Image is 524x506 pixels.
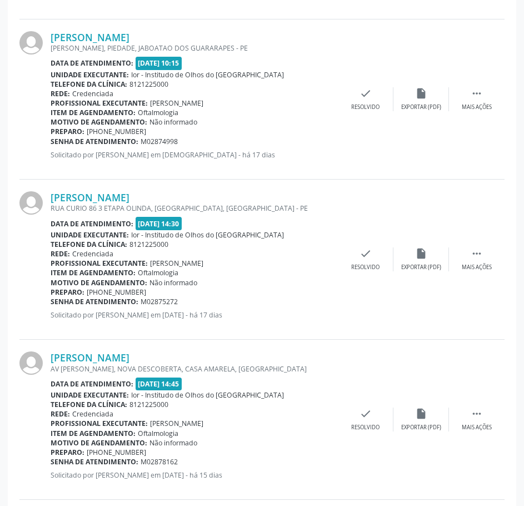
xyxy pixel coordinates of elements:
span: [DATE] 10:15 [136,57,182,70]
a: [PERSON_NAME] [51,351,129,364]
span: Oftalmologia [138,108,178,117]
b: Motivo de agendamento: [51,438,147,448]
b: Preparo: [51,287,84,297]
div: Mais ações [462,424,492,431]
b: Profissional executante: [51,419,148,428]
span: 8121225000 [129,240,168,249]
span: [PHONE_NUMBER] [87,448,146,457]
b: Profissional executante: [51,98,148,108]
div: RUA CURIO 86 3 ETAPA OLINDA, [GEOGRAPHIC_DATA], [GEOGRAPHIC_DATA] - PE [51,204,338,213]
i:  [471,408,483,420]
b: Item de agendamento: [51,108,136,117]
span: Oftalmologia [138,268,178,277]
span: Não informado [149,117,197,127]
b: Telefone da clínica: [51,400,127,409]
i: insert_drive_file [415,87,427,100]
span: [DATE] 14:45 [136,378,182,390]
div: Resolvido [351,424,380,431]
div: Mais ações [462,103,492,111]
b: Preparo: [51,127,84,136]
b: Data de atendimento: [51,379,133,389]
span: M02875272 [141,297,178,306]
b: Unidade executante: [51,390,129,400]
i: check [360,408,372,420]
div: Resolvido [351,264,380,271]
span: [PHONE_NUMBER] [87,127,146,136]
span: Oftalmologia [138,429,178,438]
span: 8121225000 [129,400,168,409]
b: Preparo: [51,448,84,457]
i: check [360,87,372,100]
i: insert_drive_file [415,247,427,260]
span: [PERSON_NAME] [150,259,203,268]
i: check [360,247,372,260]
span: Ior - Institudo de Olhos do [GEOGRAPHIC_DATA] [131,70,284,80]
p: Solicitado por [PERSON_NAME] em [DEMOGRAPHIC_DATA] - há 17 dias [51,150,338,160]
p: Solicitado por [PERSON_NAME] em [DATE] - há 15 dias [51,470,338,480]
span: Credenciada [72,249,113,259]
i:  [471,87,483,100]
span: M02878162 [141,457,178,467]
span: Credenciada [72,409,113,419]
b: Telefone da clínica: [51,80,127,89]
span: M02874998 [141,137,178,146]
b: Item de agendamento: [51,268,136,277]
div: AV [PERSON_NAME], NOVA DESCOBERTA, CASA AMARELA, [GEOGRAPHIC_DATA] [51,364,338,374]
div: [PERSON_NAME], PIEDADE, JABOATAO DOS GUARARAPES - PE [51,43,338,53]
b: Data de atendimento: [51,219,133,229]
b: Unidade executante: [51,70,129,80]
span: 8121225000 [129,80,168,89]
b: Item de agendamento: [51,429,136,438]
span: [PERSON_NAME] [150,98,203,108]
span: Credenciada [72,89,113,98]
span: [DATE] 14:30 [136,217,182,230]
div: Exportar (PDF) [401,103,441,111]
div: Resolvido [351,103,380,111]
b: Motivo de agendamento: [51,117,147,127]
img: img [19,351,43,375]
img: img [19,31,43,54]
div: Exportar (PDF) [401,264,441,271]
b: Unidade executante: [51,230,129,240]
p: Solicitado por [PERSON_NAME] em [DATE] - há 17 dias [51,310,338,320]
span: Não informado [149,278,197,287]
b: Data de atendimento: [51,58,133,68]
b: Senha de atendimento: [51,297,138,306]
b: Motivo de agendamento: [51,278,147,287]
div: Mais ações [462,264,492,271]
div: Exportar (PDF) [401,424,441,431]
b: Rede: [51,409,70,419]
img: img [19,191,43,215]
a: [PERSON_NAME] [51,191,129,204]
i: insert_drive_file [415,408,427,420]
b: Senha de atendimento: [51,457,138,467]
b: Rede: [51,249,70,259]
span: Não informado [149,438,197,448]
span: Ior - Institudo de Olhos do [GEOGRAPHIC_DATA] [131,230,284,240]
span: Ior - Institudo de Olhos do [GEOGRAPHIC_DATA] [131,390,284,400]
b: Senha de atendimento: [51,137,138,146]
span: [PHONE_NUMBER] [87,287,146,297]
a: [PERSON_NAME] [51,31,129,43]
b: Telefone da clínica: [51,240,127,249]
i:  [471,247,483,260]
b: Profissional executante: [51,259,148,268]
span: [PERSON_NAME] [150,419,203,428]
b: Rede: [51,89,70,98]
